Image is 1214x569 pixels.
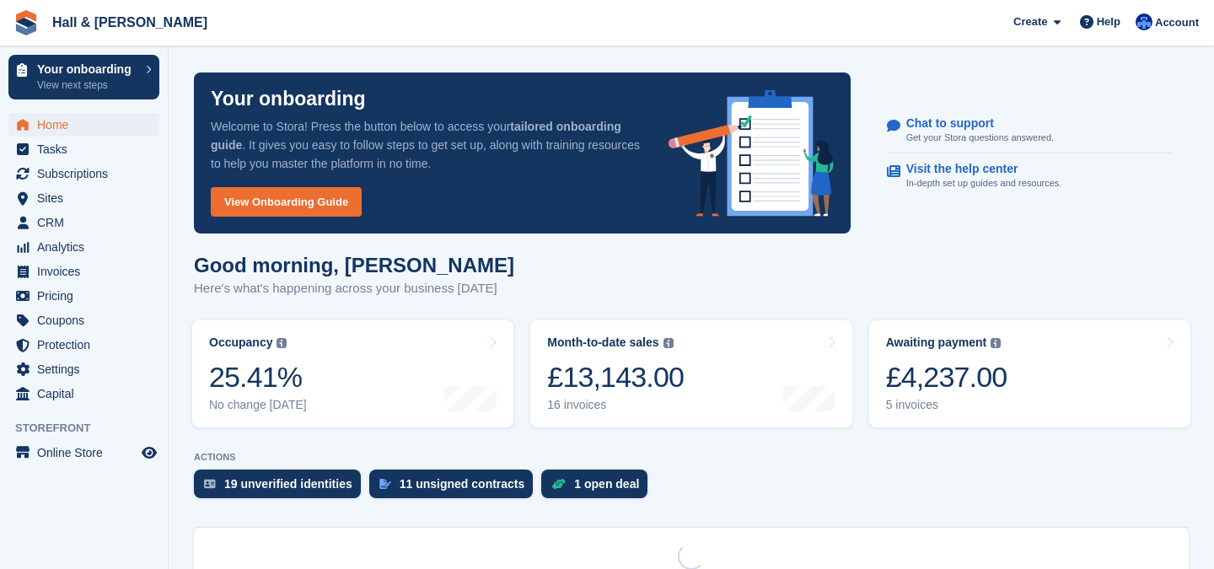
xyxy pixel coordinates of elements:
img: Claire Banham [1136,13,1152,30]
div: Occupancy [209,335,272,350]
a: Your onboarding View next steps [8,55,159,99]
img: icon-info-grey-7440780725fd019a000dd9b08b2336e03edf1995a4989e88bcd33f0948082b44.svg [991,338,1001,348]
a: menu [8,333,159,357]
p: Welcome to Stora! Press the button below to access your . It gives you easy to follow steps to ge... [211,117,642,173]
a: menu [8,162,159,185]
img: onboarding-info-6c161a55d2c0e0a8cae90662b2fe09162a5109e8cc188191df67fb4f79e88e88.svg [669,90,834,217]
div: Awaiting payment [886,335,987,350]
a: menu [8,235,159,259]
a: View Onboarding Guide [211,187,362,217]
span: Pricing [37,284,138,308]
span: Analytics [37,235,138,259]
a: 11 unsigned contracts [369,470,542,507]
span: Help [1097,13,1120,30]
a: menu [8,382,159,405]
div: £4,237.00 [886,360,1007,395]
a: Visit the help center In-depth set up guides and resources. [887,153,1173,199]
span: Create [1013,13,1047,30]
a: menu [8,309,159,332]
a: Hall & [PERSON_NAME] [46,8,214,36]
span: Capital [37,382,138,405]
a: menu [8,113,159,137]
span: Storefront [15,420,168,437]
img: icon-info-grey-7440780725fd019a000dd9b08b2336e03edf1995a4989e88bcd33f0948082b44.svg [663,338,674,348]
p: Your onboarding [211,89,366,109]
div: Month-to-date sales [547,335,658,350]
a: Awaiting payment £4,237.00 5 invoices [869,320,1190,427]
a: 1 open deal [541,470,656,507]
p: Chat to support [906,116,1040,131]
p: In-depth set up guides and resources. [906,176,1062,191]
span: Protection [37,333,138,357]
div: 25.41% [209,360,307,395]
span: Home [37,113,138,137]
img: verify_identity-adf6edd0f0f0b5bbfe63781bf79b02c33cf7c696d77639b501bdc392416b5a36.svg [204,479,216,489]
a: menu [8,260,159,283]
a: menu [8,186,159,210]
span: Invoices [37,260,138,283]
p: Here's what's happening across your business [DATE] [194,279,514,298]
a: menu [8,441,159,464]
span: Coupons [37,309,138,332]
p: Get your Stora questions answered. [906,131,1054,145]
div: 19 unverified identities [224,477,352,491]
a: menu [8,284,159,308]
span: Tasks [37,137,138,161]
p: View next steps [37,78,137,93]
a: Month-to-date sales £13,143.00 16 invoices [530,320,851,427]
a: menu [8,211,159,234]
span: Sites [37,186,138,210]
img: icon-info-grey-7440780725fd019a000dd9b08b2336e03edf1995a4989e88bcd33f0948082b44.svg [277,338,287,348]
img: contract_signature_icon-13c848040528278c33f63329250d36e43548de30e8caae1d1a13099fd9432cc5.svg [379,479,391,489]
div: 16 invoices [547,398,684,412]
div: No change [DATE] [209,398,307,412]
a: Preview store [139,443,159,463]
p: Visit the help center [906,162,1049,176]
div: 11 unsigned contracts [400,477,525,491]
span: Account [1155,14,1199,31]
p: Your onboarding [37,63,137,75]
p: ACTIONS [194,452,1189,463]
div: 1 open deal [574,477,639,491]
img: deal-1b604bf984904fb50ccaf53a9ad4b4a5d6e5aea283cecdc64d6e3604feb123c2.svg [551,478,566,490]
a: Occupancy 25.41% No change [DATE] [192,320,513,427]
a: 19 unverified identities [194,470,369,507]
a: Chat to support Get your Stora questions answered. [887,108,1173,154]
div: £13,143.00 [547,360,684,395]
span: Online Store [37,441,138,464]
span: CRM [37,211,138,234]
h1: Good morning, [PERSON_NAME] [194,254,514,276]
a: menu [8,137,159,161]
span: Settings [37,357,138,381]
div: 5 invoices [886,398,1007,412]
span: Subscriptions [37,162,138,185]
img: stora-icon-8386f47178a22dfd0bd8f6a31ec36ba5ce8667c1dd55bd0f319d3a0aa187defe.svg [13,10,39,35]
a: menu [8,357,159,381]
